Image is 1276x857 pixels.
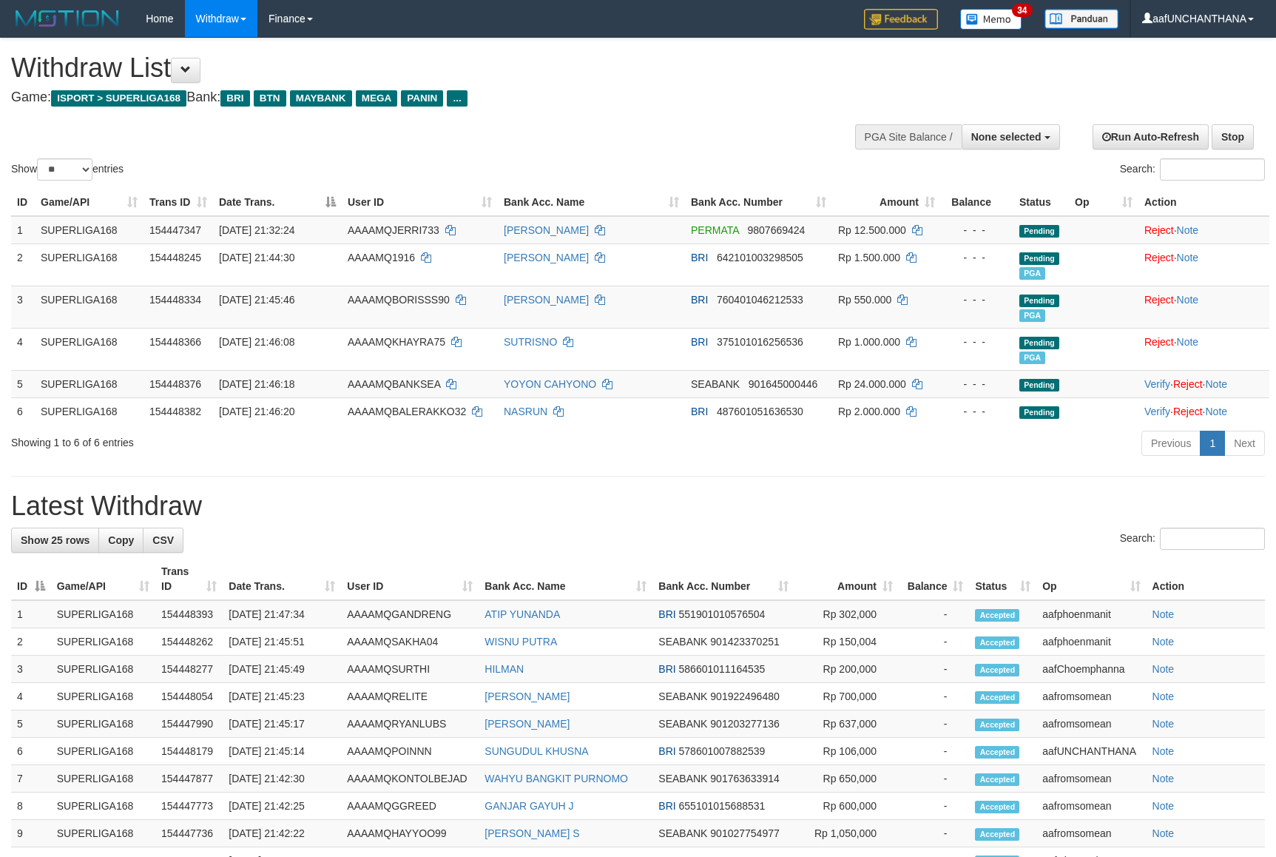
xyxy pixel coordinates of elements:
[975,773,1019,786] span: Accepted
[219,252,294,263] span: [DATE] 21:44:30
[1036,600,1146,628] td: aafphoenmanit
[1138,216,1269,244] td: ·
[213,189,342,216] th: Date Trans.: activate to sort column descending
[1019,379,1059,391] span: Pending
[1036,628,1146,656] td: aafphoenmanit
[485,690,570,702] a: [PERSON_NAME]
[504,224,589,236] a: [PERSON_NAME]
[838,378,906,390] span: Rp 24.000.000
[219,336,294,348] span: [DATE] 21:46:08
[144,189,213,216] th: Trans ID: activate to sort column ascending
[1144,294,1174,306] a: Reject
[341,628,479,656] td: AAAAMQSAKHA04
[11,53,836,83] h1: Withdraw List
[717,336,803,348] span: Copy 375101016256536 to clipboard
[223,656,341,683] td: [DATE] 21:45:49
[35,397,144,425] td: SUPERLIGA168
[11,656,51,683] td: 3
[254,90,286,107] span: BTN
[1144,252,1174,263] a: Reject
[35,286,144,328] td: SUPERLIGA168
[51,600,155,628] td: SUPERLIGA168
[348,378,440,390] span: AAAAMQBANKSEA
[485,773,628,784] a: WAHYU BANGKIT PURNOMO
[652,558,794,600] th: Bank Acc. Number: activate to sort column ascending
[21,534,90,546] span: Show 25 rows
[1012,4,1032,17] span: 34
[794,738,899,765] td: Rp 106,000
[1044,9,1118,29] img: panduan.png
[658,718,707,730] span: SEABANK
[691,252,708,263] span: BRI
[149,252,201,263] span: 154448245
[971,131,1042,143] span: None selected
[1138,189,1269,216] th: Action
[51,765,155,793] td: SUPERLIGA168
[1141,431,1201,456] a: Previous
[1160,528,1265,550] input: Search:
[149,378,201,390] span: 154448376
[794,628,899,656] td: Rp 150,004
[794,600,899,628] td: Rp 302,000
[947,250,1007,265] div: - - -
[658,827,707,839] span: SEABANK
[152,534,174,546] span: CSV
[11,600,51,628] td: 1
[485,827,579,839] a: [PERSON_NAME] S
[1173,406,1203,417] a: Reject
[219,378,294,390] span: [DATE] 21:46:18
[658,690,707,702] span: SEABANK
[348,224,439,236] span: AAAAMQJERRI733
[794,820,899,847] td: Rp 1,050,000
[679,745,766,757] span: Copy 578601007882539 to clipboard
[975,609,1019,622] span: Accepted
[155,765,223,793] td: 154447877
[691,406,708,417] span: BRI
[485,718,570,730] a: [PERSON_NAME]
[794,656,899,683] td: Rp 200,000
[1093,124,1209,149] a: Run Auto-Refresh
[485,636,557,648] a: WISNU PUTRA
[1120,528,1265,550] label: Search:
[11,710,51,738] td: 5
[899,765,970,793] td: -
[969,558,1036,600] th: Status: activate to sort column ascending
[1173,378,1203,390] a: Reject
[1138,397,1269,425] td: · ·
[11,628,51,656] td: 2
[794,793,899,820] td: Rp 600,000
[35,370,144,397] td: SUPERLIGA168
[143,528,183,553] a: CSV
[219,294,294,306] span: [DATE] 21:45:46
[1152,718,1175,730] a: Note
[794,710,899,738] td: Rp 637,000
[11,429,521,450] div: Showing 1 to 6 of 6 entries
[348,252,415,263] span: AAAAMQ1916
[899,738,970,765] td: -
[1144,406,1170,417] a: Verify
[11,328,35,370] td: 4
[348,406,466,417] span: AAAAMQBALERAKKO32
[1019,309,1045,322] span: Marked by aafromsomean
[155,738,223,765] td: 154448179
[838,224,906,236] span: Rp 12.500.000
[691,294,708,306] span: BRI
[341,656,479,683] td: AAAAMQSURTHI
[485,745,588,757] a: SUNGUDUL KHUSNA
[1019,252,1059,265] span: Pending
[35,328,144,370] td: SUPERLIGA168
[11,370,35,397] td: 5
[155,600,223,628] td: 154448393
[1152,663,1175,675] a: Note
[479,558,652,600] th: Bank Acc. Name: activate to sort column ascending
[223,558,341,600] th: Date Trans.: activate to sort column ascending
[1036,558,1146,600] th: Op: activate to sort column ascending
[1152,636,1175,648] a: Note
[11,491,1265,521] h1: Latest Withdraw
[341,558,479,600] th: User ID: activate to sort column ascending
[11,286,35,328] td: 3
[11,397,35,425] td: 6
[1177,252,1199,263] a: Note
[710,773,779,784] span: Copy 901763633914 to clipboard
[1138,243,1269,286] td: ·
